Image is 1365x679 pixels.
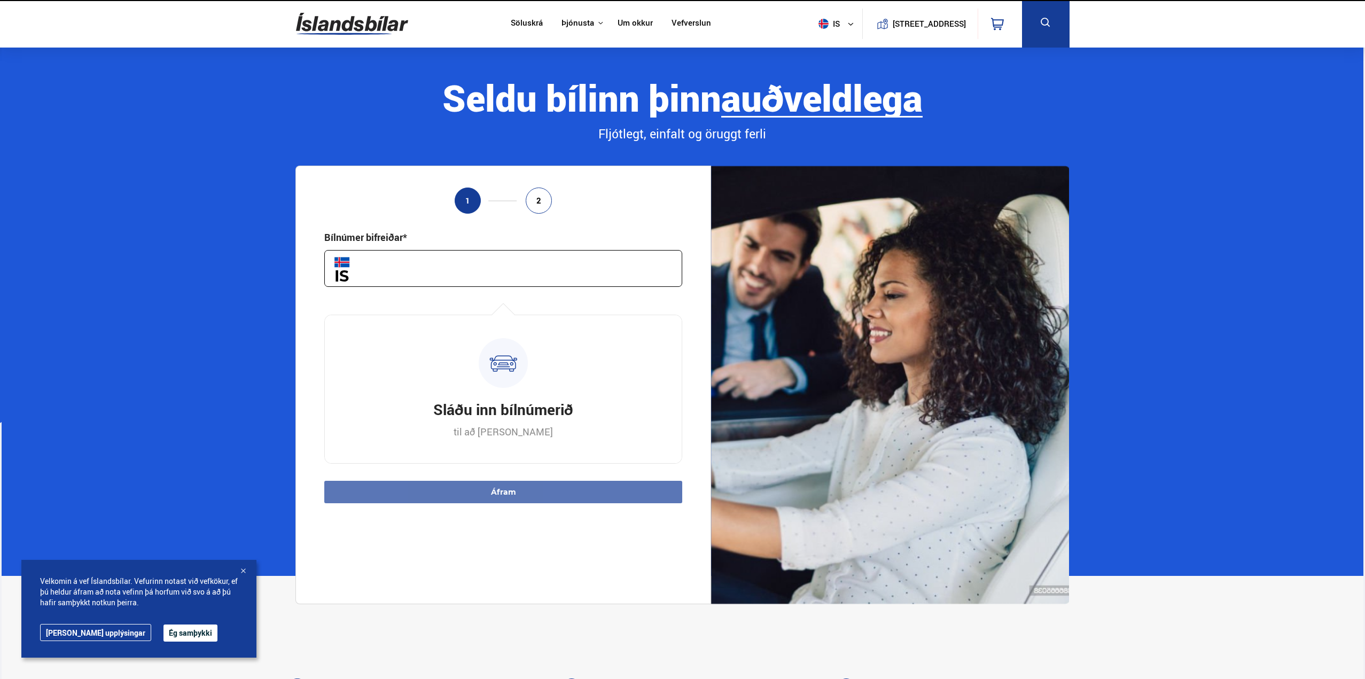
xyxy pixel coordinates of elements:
[163,625,217,642] button: Ég samþykki
[465,196,470,205] span: 1
[40,576,238,608] span: Velkomin á vef Íslandsbílar. Vefurinn notast við vefkökur, ef þú heldur áfram að nota vefinn þá h...
[618,18,653,29] a: Um okkur
[814,19,841,29] span: is
[433,399,573,419] h3: Sláðu inn bílnúmerið
[324,481,682,503] button: Áfram
[40,624,151,641] a: [PERSON_NAME] upplýsingar
[561,18,594,28] button: Þjónusta
[721,73,923,122] b: auðveldlega
[511,18,543,29] a: Söluskrá
[454,425,553,438] p: til að [PERSON_NAME]
[295,77,1069,118] div: Seldu bílinn þinn
[295,125,1069,143] div: Fljótlegt, einfalt og öruggt ferli
[814,8,862,40] button: is
[672,18,711,29] a: Vefverslun
[324,231,407,244] div: Bílnúmer bifreiðar*
[296,6,408,41] img: G0Ugv5HjCgRt.svg
[868,9,972,39] a: [STREET_ADDRESS]
[818,19,829,29] img: svg+xml;base64,PHN2ZyB4bWxucz0iaHR0cDovL3d3dy53My5vcmcvMjAwMC9zdmciIHdpZHRoPSI1MTIiIGhlaWdodD0iNT...
[536,196,541,205] span: 2
[897,19,962,28] button: [STREET_ADDRESS]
